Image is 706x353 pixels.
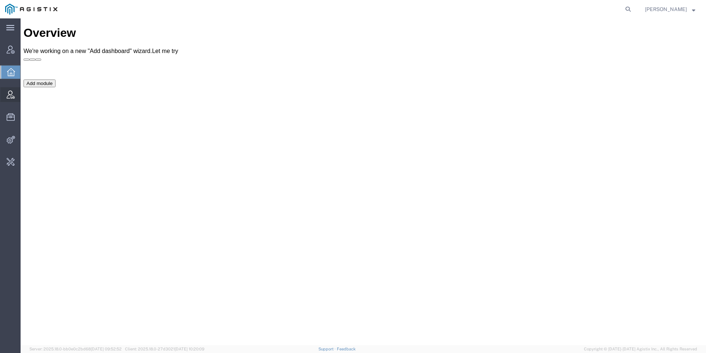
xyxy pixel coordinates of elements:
span: [DATE] 10:20:09 [175,347,204,351]
a: Feedback [337,347,356,351]
a: Support [318,347,337,351]
button: Add module [3,61,35,69]
span: Copyright © [DATE]-[DATE] Agistix Inc., All Rights Reserved [584,346,697,352]
span: [DATE] 09:52:52 [91,347,122,351]
button: [PERSON_NAME] [645,5,696,14]
a: Let me try [131,29,157,36]
span: Client: 2025.18.0-27d3021 [125,347,204,351]
img: logo [5,4,57,15]
span: Server: 2025.18.0-bb0e0c2bd68 [29,347,122,351]
span: Don'Jon Kelly [645,5,687,13]
iframe: FS Legacy Container [21,18,706,345]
